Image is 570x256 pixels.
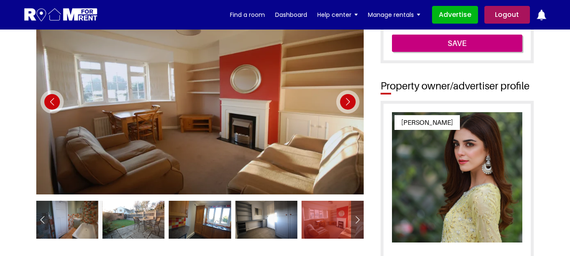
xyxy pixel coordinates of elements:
img: Logo for Room for Rent, featuring a welcoming design with a house icon and modern typography [24,7,98,23]
a: Find a room [230,8,265,21]
div: Next slide [351,210,364,231]
a: Dashboard [275,8,307,21]
a: Logout [484,6,530,24]
div: Previous slide [36,210,49,231]
h2: Property owner/advertiser profile [376,80,534,92]
a: Save [392,35,522,52]
a: Advertise [432,6,478,24]
div: Next slide [336,90,359,113]
img: ic-notification [536,10,547,20]
div: Previous slide [41,90,64,113]
img: Profile [392,112,522,243]
a: Help center [317,8,358,21]
span: [PERSON_NAME] [394,115,460,130]
a: Manage rentals [368,8,420,21]
img: Photo 1 of common area located at Harvard Road, Isleworth TW7 4PA, UK [36,5,364,194]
